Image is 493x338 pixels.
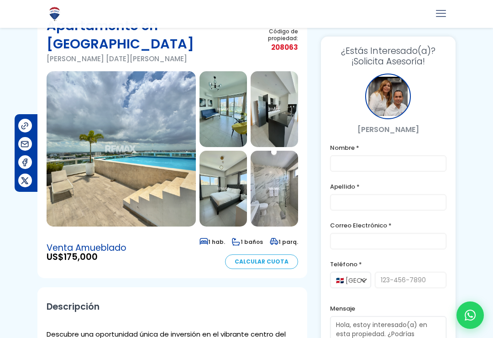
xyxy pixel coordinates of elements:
[225,254,298,269] a: Calcular Cuota
[20,121,30,131] img: Compartir
[330,181,446,192] label: Apellido *
[375,272,446,288] input: 123-456-7890
[251,28,298,42] span: Código de propiedad:
[20,158,30,167] img: Compartir
[47,16,251,53] h1: Apartamento en [GEOGRAPHIC_DATA]
[251,71,298,147] img: Apartamento en Piantini
[330,46,446,56] span: ¿Estás Interesado(a)?
[47,53,251,64] p: [PERSON_NAME] [DATE][PERSON_NAME]
[330,124,446,135] p: [PERSON_NAME]
[330,303,446,314] label: Mensaje
[330,220,446,231] label: Correo Electrónico *
[199,238,225,246] span: 1 hab.
[330,142,446,153] label: Nombre *
[20,139,30,149] img: Compartir
[63,251,98,263] span: 175,000
[20,176,30,185] img: Compartir
[270,238,298,246] span: 1 parq.
[47,253,126,262] span: US$
[365,74,411,119] div: Patria Madera
[251,151,298,227] img: Apartamento en Piantini
[330,46,446,67] h3: ¡Solicita Asesoría!
[433,6,449,21] a: mobile menu
[232,238,263,246] span: 1 baños
[199,151,247,227] img: Apartamento en Piantini
[47,243,126,253] span: Venta Amueblado
[251,42,298,53] span: 208063
[47,6,63,22] img: Logo de REMAX
[47,71,196,227] img: Apartamento en Piantini
[199,71,247,147] img: Apartamento en Piantini
[47,296,298,317] h2: Descripción
[330,259,446,270] label: Teléfono *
